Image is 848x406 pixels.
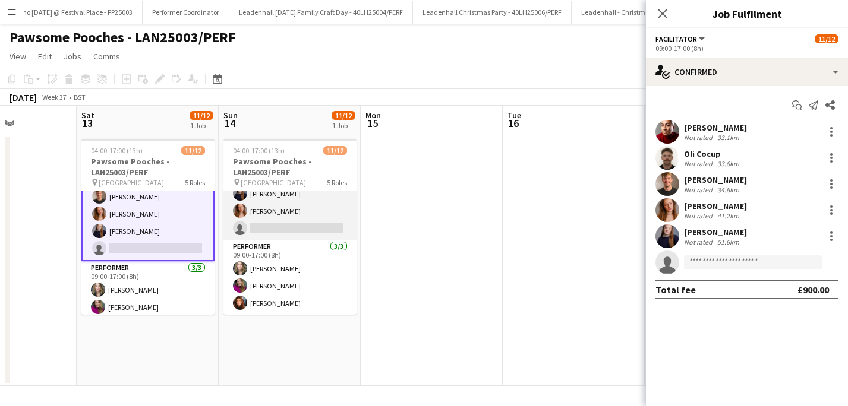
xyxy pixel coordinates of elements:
span: Facilitator [655,34,697,43]
span: 11/12 [323,146,347,155]
span: 13 [80,116,94,130]
div: Confirmed [646,58,848,86]
span: 11/12 [815,34,838,43]
span: 11/12 [190,111,213,120]
button: Performer Coordinator [143,1,229,24]
span: Week 37 [39,93,69,101]
div: Not rated [684,185,715,194]
div: 34.6km [715,185,742,194]
a: View [5,49,31,64]
div: Total fee [655,284,696,296]
div: 09:00-17:00 (8h) [655,44,838,53]
span: 5 Roles [185,178,205,187]
div: 1 Job [190,121,213,130]
h3: Pawsome Pooches - LAN25003/PERF [81,156,215,177]
app-job-card: 04:00-17:00 (13h)11/12Pawsome Pooches - LAN25003/PERF [GEOGRAPHIC_DATA]5 RolesFacilitator5/609:00... [81,139,215,315]
span: Jobs [64,51,81,62]
span: Sun [223,110,238,120]
button: Leadenhall Christmas Party - 40LH25006/PERF [413,1,572,24]
span: [GEOGRAPHIC_DATA] [99,178,164,187]
div: 1 Job [332,121,355,130]
h3: Pawsome Pooches - LAN25003/PERF [223,156,357,177]
app-card-role: Performer3/309:00-17:00 (8h)[PERSON_NAME][PERSON_NAME][PERSON_NAME] [223,240,357,315]
button: Facilitator [655,34,707,43]
span: Comms [93,51,120,62]
h3: Job Fulfilment [646,6,848,21]
span: 16 [506,116,521,130]
button: Beano [DATE] @ Festival Place - FP25003 [1,1,143,24]
span: 04:00-17:00 (13h) [91,146,143,155]
div: £900.00 [797,284,829,296]
span: 11/12 [181,146,205,155]
div: 41.2km [715,211,742,220]
div: Not rated [684,133,715,142]
span: 14 [222,116,238,130]
span: View [10,51,26,62]
div: 33.6km [715,159,742,168]
div: Not rated [684,159,715,168]
a: Jobs [59,49,86,64]
span: 5 Roles [327,178,347,187]
div: Oli Cocup [684,148,742,159]
app-job-card: 04:00-17:00 (13h)11/12Pawsome Pooches - LAN25003/PERF [GEOGRAPHIC_DATA]5 Roles[PERSON_NAME]Oli Co... [223,139,357,315]
a: Edit [33,49,56,64]
div: [PERSON_NAME] [684,201,747,211]
app-card-role: Facilitator5/609:00-17:00 (8h)[PERSON_NAME]Oli Cocup[PERSON_NAME][PERSON_NAME][PERSON_NAME] [81,132,215,261]
button: Leadenhall - Christmas Markets - 40LH25005/PERF [572,1,743,24]
span: 04:00-17:00 (13h) [233,146,285,155]
span: Tue [507,110,521,120]
span: 15 [364,116,381,130]
a: Comms [89,49,125,64]
button: Leadenhall [DATE] Family Craft Day - 40LH25004/PERF [229,1,413,24]
span: [GEOGRAPHIC_DATA] [241,178,306,187]
div: [DATE] [10,91,37,103]
div: 51.6km [715,237,742,246]
span: Edit [38,51,52,62]
span: Mon [365,110,381,120]
div: 33.1km [715,133,742,142]
span: 11/12 [332,111,355,120]
div: [PERSON_NAME] [684,175,747,185]
div: BST [74,93,86,101]
h1: Pawsome Pooches - LAN25003/PERF [10,28,236,46]
div: [PERSON_NAME] [684,227,747,237]
span: Sat [81,110,94,120]
app-card-role: Performer3/309:00-17:00 (8h)[PERSON_NAME][PERSON_NAME] [81,261,215,336]
div: Not rated [684,211,715,220]
div: [PERSON_NAME] [684,122,747,133]
div: Not rated [684,237,715,246]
